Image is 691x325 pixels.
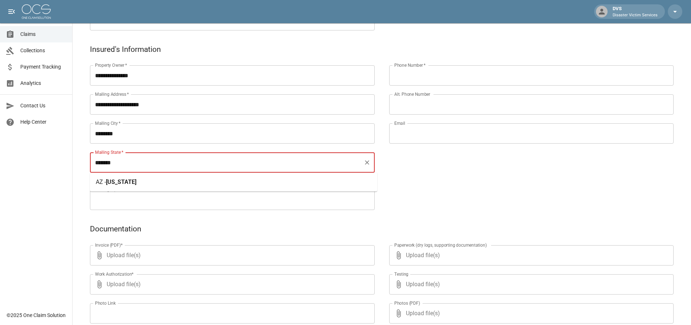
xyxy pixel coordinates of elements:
[20,102,66,110] span: Contact Us
[106,178,136,185] span: [US_STATE]
[96,178,106,185] span: AZ -
[95,242,123,248] label: Invoice (PDF)*
[362,157,372,168] button: Clear
[394,120,405,126] label: Email
[95,149,123,155] label: Mailing State
[394,300,420,306] label: Photos (PDF)
[95,271,134,277] label: Work Authorization*
[107,274,355,295] span: Upload file(s)
[22,4,51,19] img: ocs-logo-white-transparent.png
[610,5,661,18] div: DVS
[20,79,66,87] span: Analytics
[406,245,654,266] span: Upload file(s)
[394,242,487,248] label: Paperwork (dry logs, supporting documentation)
[107,245,355,266] span: Upload file(s)
[394,91,430,97] label: Alt. Phone Number
[20,63,66,71] span: Payment Tracking
[95,91,129,97] label: Mailing Address
[406,274,654,295] span: Upload file(s)
[95,62,127,68] label: Property Owner
[95,300,116,306] label: Photo Link
[406,303,654,324] span: Upload file(s)
[7,312,66,319] div: © 2025 One Claim Solution
[613,12,658,18] p: Disaster Victim Services
[20,118,66,126] span: Help Center
[20,30,66,38] span: Claims
[4,4,19,19] button: open drawer
[394,62,425,68] label: Phone Number
[20,47,66,54] span: Collections
[394,271,408,277] label: Testing
[95,120,121,126] label: Mailing City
